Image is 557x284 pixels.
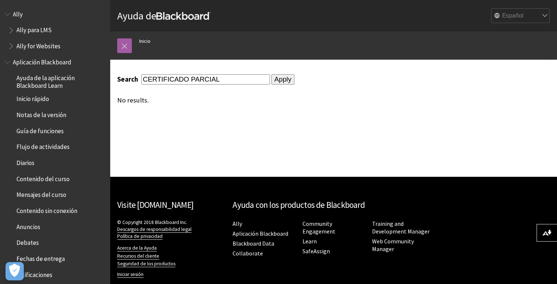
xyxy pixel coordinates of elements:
[117,219,225,240] p: © Copyright 2018 Blackboard Inc.
[16,72,105,89] span: Ayuda de la aplicación Blackboard Learn
[16,125,64,135] span: Guía de funciones
[16,205,77,214] span: Contenido sin conexión
[233,250,263,257] a: Collaborate
[13,56,71,66] span: Aplicación Blackboard
[117,96,441,104] div: No results.
[5,262,24,280] button: Abrir preferencias
[271,74,294,85] input: Apply
[372,220,430,235] a: Training and Development Manager
[117,261,175,267] a: Seguridad de los productos
[16,157,34,167] span: Diarios
[139,37,151,46] a: Inicio
[16,189,66,199] span: Mensajes del curso
[117,75,140,83] label: Search
[491,9,550,23] select: Site Language Selector
[4,8,105,52] nav: Book outline for Anthology Ally Help
[372,238,414,253] a: Web Community Manager
[16,24,52,34] span: Ally para LMS
[16,237,39,247] span: Debates
[13,8,23,18] span: Ally
[16,109,66,119] span: Notas de la versión
[117,271,144,278] a: Iniciar sesión
[117,199,193,210] a: Visite [DOMAIN_NAME]
[16,173,70,183] span: Contenido del curso
[117,253,159,259] a: Recursos del cliente
[156,12,211,20] strong: Blackboard
[117,226,192,233] a: Descargos de responsabilidad legal
[302,247,330,255] a: SafeAssign
[233,220,242,228] a: Ally
[117,233,163,240] a: Política de privacidad
[302,238,316,245] a: Learn
[233,199,434,212] h2: Ayuda con los productos de Blackboard
[233,240,274,247] a: Blackboard Data
[233,230,288,238] a: Aplicación Blackboard
[302,220,335,235] a: Community Engagement
[16,221,40,231] span: Anuncios
[16,93,49,103] span: Inicio rápido
[117,9,211,22] a: Ayuda deBlackboard
[16,40,60,50] span: Ally for Websites
[16,269,52,279] span: Calificaciones
[16,141,70,151] span: Flujo de actividades
[117,245,157,251] a: Acerca de la Ayuda
[16,253,65,262] span: Fechas de entrega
